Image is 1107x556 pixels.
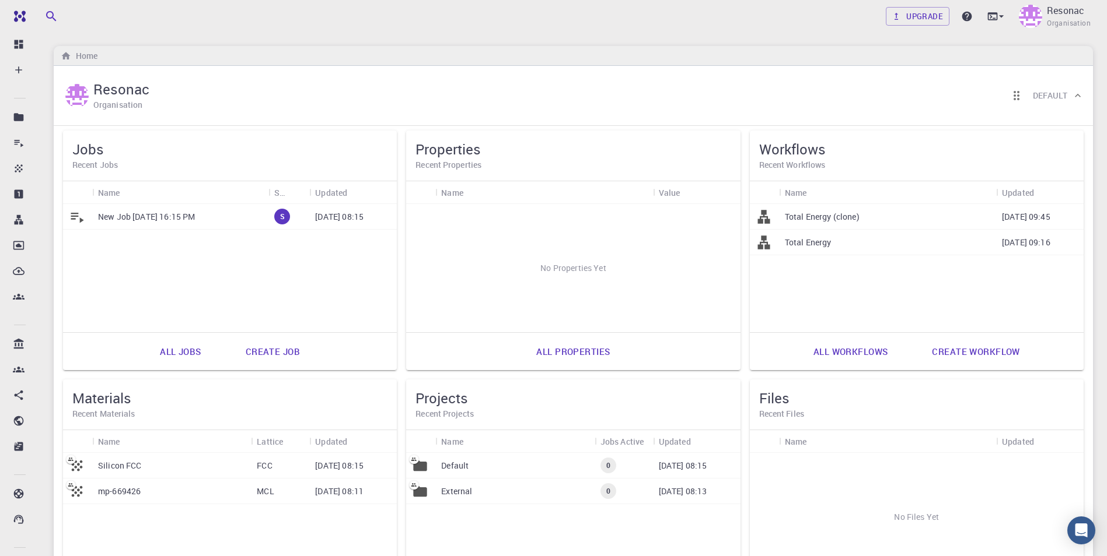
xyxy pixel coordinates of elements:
div: Updated [1002,181,1034,204]
div: Name [98,430,120,453]
button: Sort [120,432,139,451]
button: Sort [463,183,482,202]
span: 0 [602,460,615,470]
div: Updated [653,430,741,453]
p: [DATE] 08:15 [315,460,364,471]
p: Silicon FCC [98,460,142,471]
h6: Recent Files [759,407,1074,420]
div: Name [92,430,251,453]
h5: Materials [72,389,387,407]
p: Default [441,460,469,471]
p: Total Energy (clone) [785,211,860,223]
div: Name [441,181,463,204]
p: [DATE] 09:45 [1002,211,1050,223]
button: Sort [1034,432,1053,451]
img: Resonac [1019,5,1042,28]
button: Sort [347,183,366,202]
button: Sort [691,432,710,451]
button: Sort [347,432,366,451]
h5: Resonac [93,80,149,98]
div: Updated [315,181,347,204]
div: Icon [63,181,92,204]
h6: Organisation [93,98,142,111]
h5: Properties [415,140,731,159]
button: Reorder cards [1005,84,1028,107]
h6: Recent Jobs [72,159,387,171]
div: Value [653,181,741,204]
a: All workflows [801,337,901,365]
a: All properties [523,337,623,365]
span: 0 [602,486,615,496]
button: Sort [285,183,303,202]
img: Resonac [65,84,89,107]
div: Name [92,181,268,204]
div: Name [785,430,807,453]
p: mp-669426 [98,485,141,497]
div: Lattice [257,430,283,453]
span: S [275,212,289,221]
div: Updated [996,181,1084,204]
a: All jobs [147,337,214,365]
div: Updated [996,430,1084,453]
nav: breadcrumb [58,50,100,62]
p: [DATE] 08:15 [659,460,707,471]
button: Sort [120,183,139,202]
p: Total Energy [785,237,832,248]
h5: Workflows [759,140,1074,159]
div: Name [435,181,652,204]
div: Icon [750,181,779,204]
div: Status [268,181,309,204]
p: MCL [257,485,274,497]
p: [DATE] 08:11 [315,485,364,497]
div: Icon [750,430,779,453]
p: [DATE] 08:15 [315,211,364,223]
p: FCC [257,460,272,471]
p: [DATE] 09:16 [1002,237,1050,248]
div: Value [659,181,680,204]
div: Updated [315,430,347,453]
div: No Properties Yet [406,204,740,332]
button: Sort [1034,183,1053,202]
h5: Jobs [72,140,387,159]
h5: Projects [415,389,731,407]
div: Name [785,181,807,204]
div: Icon [63,430,92,453]
div: Name [441,430,463,453]
div: Updated [309,430,397,453]
div: Name [779,181,996,204]
div: Icon [406,181,435,204]
div: ResonacResonacOrganisationReorder cardsDefault [54,66,1093,126]
h5: Files [759,389,1074,407]
div: Jobs Active [595,430,653,453]
p: New Job [DATE] 16:15 PM [98,211,195,223]
div: Name [98,181,120,204]
button: Sort [283,432,302,451]
div: Updated [309,181,397,204]
button: Sort [680,183,699,202]
div: Icon [406,430,435,453]
span: Organisation [1047,17,1091,29]
h6: Default [1033,89,1067,102]
h6: Recent Properties [415,159,731,171]
button: Sort [806,183,825,202]
div: submitted [274,209,290,224]
div: Open Intercom Messenger [1067,516,1095,544]
button: Sort [463,432,482,451]
div: Name [435,430,594,453]
img: logo [9,10,26,22]
div: Updated [1002,430,1034,453]
div: Updated [659,430,691,453]
h6: Home [71,50,97,62]
div: Status [274,181,285,204]
p: External [441,485,472,497]
div: Name [779,430,996,453]
a: Create workflow [919,337,1032,365]
span: サポート [22,8,58,19]
h6: Recent Materials [72,407,387,420]
div: Lattice [251,430,309,453]
p: Resonac [1047,3,1084,17]
p: [DATE] 08:13 [659,485,707,497]
a: Create job [233,337,313,365]
h6: Recent Workflows [759,159,1074,171]
a: Upgrade [886,7,949,26]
